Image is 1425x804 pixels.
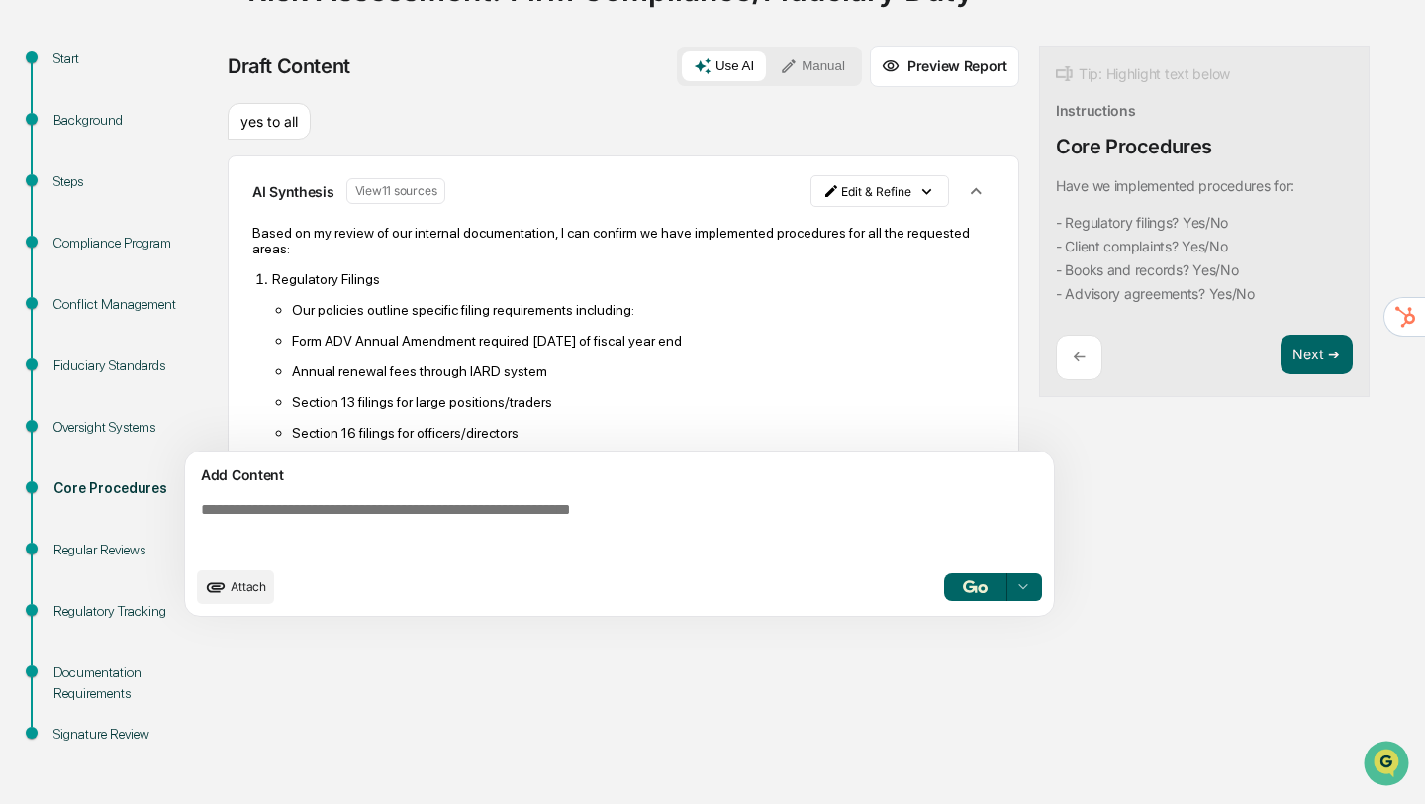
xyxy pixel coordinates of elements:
div: 🖐️ [20,251,36,267]
div: Start [53,49,216,69]
p: AI Synthesis [252,183,334,200]
div: Oversight Systems [53,417,216,438]
p: Our policies outline specific filing requirements including: [292,302,995,318]
div: Compliance Program [53,233,216,253]
div: Instructions [1056,102,1136,119]
p: Regulatory Filings [272,271,995,287]
div: We're available if you need us! [67,171,250,187]
div: Core Procedures [1056,135,1212,158]
div: Steps [53,171,216,192]
button: Go [944,573,1007,601]
div: yes to all [228,103,311,141]
div: Signature Review [53,724,216,745]
input: Clear [51,90,327,111]
button: upload document [197,570,274,604]
button: Preview Report [870,46,1019,87]
div: Documentation Requirements [53,662,216,704]
a: 🔎Data Lookup [12,279,133,315]
button: Edit & Refine [810,175,949,207]
p: Section 16 filings for officers/directors [292,425,995,441]
a: 🗄️Attestations [136,242,253,277]
div: Add Content [197,463,1042,487]
button: Use AI [682,51,766,81]
code: - Regulatory filings? Yes/No - Client complaints? Yes/No - Books and records? Yes/No - Advisory a... [1056,211,1294,306]
span: Attestations [163,250,245,269]
div: Regulatory Tracking [53,601,216,622]
img: Go [963,580,987,593]
span: Pylon [197,336,239,351]
div: 🗄️ [143,251,159,267]
button: Next ➔ [1281,335,1353,375]
div: Draft Content [228,54,350,78]
p: Form ADV Annual Amendment required [DATE] of fiscal year end [292,333,995,349]
button: View11 sources [346,178,446,204]
button: Manual [768,51,857,81]
div: Background [53,110,216,131]
a: 🖐️Preclearance [12,242,136,277]
p: ← [1073,348,1086,366]
div: Fiduciary Standards [53,355,216,376]
div: Regular Reviews [53,540,216,560]
div: Tip: Highlight text below [1056,62,1230,86]
span: Data Lookup [40,287,125,307]
p: Section 13 filings for large positions/traders [292,394,995,410]
p: Annual renewal fees through IARD system [292,363,995,379]
img: 1746055101610-c473b297-6a78-478c-a979-82029cc54cd1 [20,151,55,187]
a: Powered byPylon [140,335,239,351]
span: Preclearance [40,250,128,269]
p: Based on my review of our internal documentation, I can confirm we have implemented procedures fo... [252,225,995,256]
button: Start new chat [336,157,360,181]
div: Conflict Management [53,294,216,315]
div: Start new chat [67,151,325,171]
div: 🔎 [20,289,36,305]
p: Have we implemented procedures for: [1056,177,1294,194]
div: Core Procedures [53,478,216,499]
p: How can we help? [20,42,360,73]
span: Attach [231,579,266,594]
iframe: Open customer support [1362,739,1415,792]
